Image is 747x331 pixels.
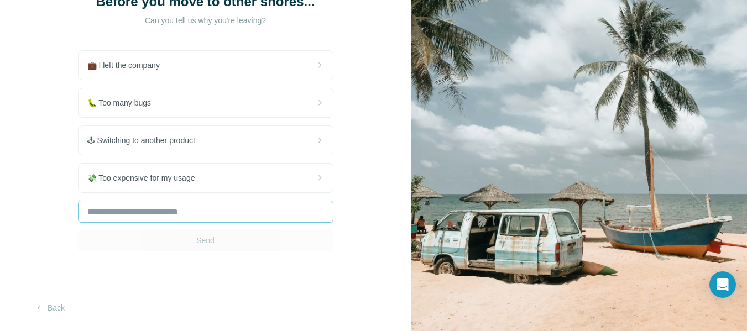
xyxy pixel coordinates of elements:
p: Can you tell us why you're leaving? [95,15,316,26]
div: Open Intercom Messenger [709,271,736,298]
button: Back [27,298,72,318]
span: 🐛 Too many bugs [87,97,160,108]
span: 🕹 Switching to another product [87,135,204,146]
span: 💼 I left the company [87,60,169,71]
span: 💸 Too expensive for my usage [87,172,204,183]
